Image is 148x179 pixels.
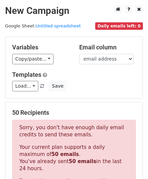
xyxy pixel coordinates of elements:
span: Daily emails left: 0 [95,22,143,30]
h5: 50 Recipients [12,109,136,116]
strong: 50 emails [51,151,79,157]
h5: Email column [79,44,136,51]
a: Untitled spreadsheet [36,23,81,28]
a: Load... [12,81,38,91]
h5: Variables [12,44,69,51]
p: Your current plan supports a daily maximum of . You've already sent in the last 24 hours. [19,144,129,172]
a: Daily emails left: 0 [95,23,143,28]
a: Templates [12,71,41,78]
a: Copy/paste... [12,54,54,64]
small: Google Sheet: [5,23,81,28]
p: Sorry, you don't have enough daily email credits to send these emails. [19,124,129,138]
strong: 50 emails [69,158,96,164]
h2: New Campaign [5,5,143,17]
button: Save [49,81,66,91]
